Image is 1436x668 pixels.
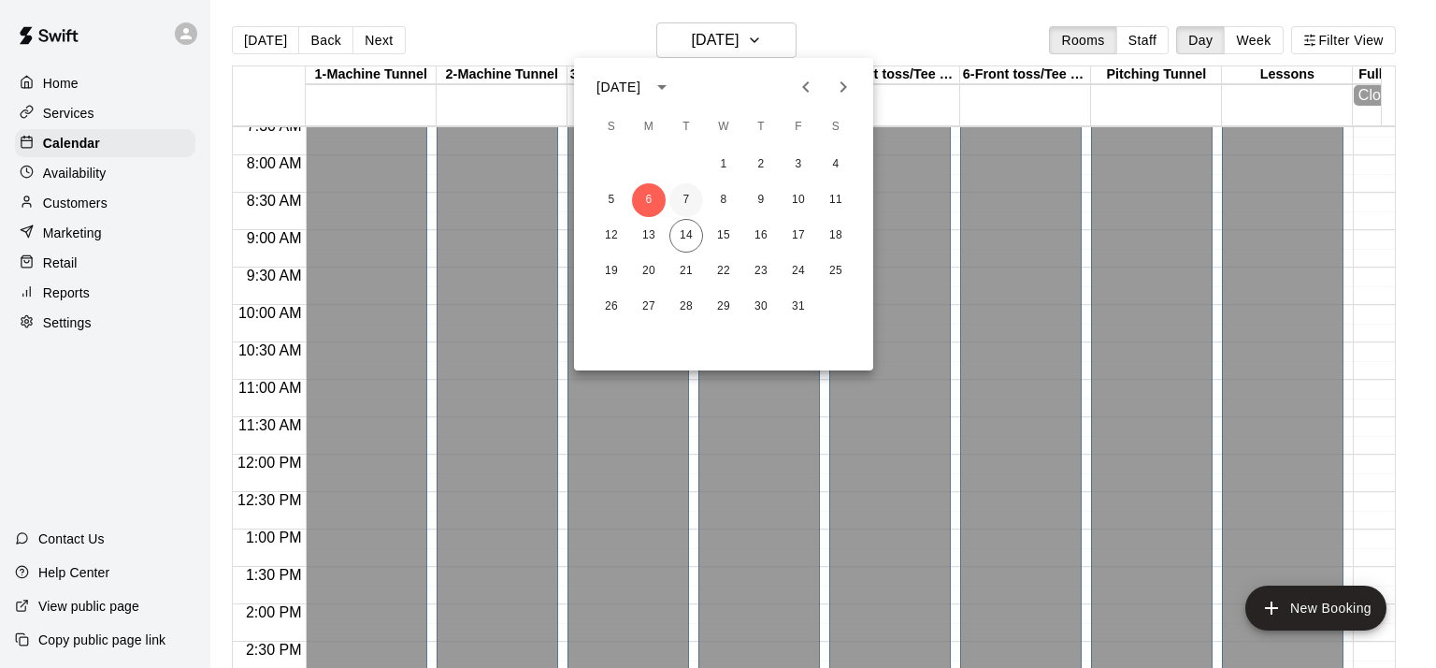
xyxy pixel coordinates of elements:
span: Sunday [595,109,628,146]
button: 29 [707,290,740,324]
button: 21 [669,254,703,288]
span: Tuesday [669,109,703,146]
button: 22 [707,254,740,288]
button: 7 [669,183,703,217]
button: 15 [707,219,740,253]
button: 12 [595,219,628,253]
button: 19 [595,254,628,288]
button: 27 [632,290,666,324]
span: Thursday [744,109,778,146]
button: 28 [669,290,703,324]
button: 26 [595,290,628,324]
button: 6 [632,183,666,217]
button: 11 [819,183,853,217]
button: 8 [707,183,740,217]
button: 20 [632,254,666,288]
button: 25 [819,254,853,288]
button: 17 [782,219,815,253]
button: 1 [707,148,740,182]
button: 16 [744,219,778,253]
div: [DATE] [596,78,640,97]
button: 24 [782,254,815,288]
button: 30 [744,290,778,324]
button: Next month [825,68,862,106]
span: Wednesday [707,109,740,146]
span: Friday [782,109,815,146]
button: calendar view is open, switch to year view [646,71,678,103]
button: 4 [819,148,853,182]
span: Saturday [819,109,853,146]
button: 3 [782,148,815,182]
button: 9 [744,183,778,217]
button: 31 [782,290,815,324]
button: 18 [819,219,853,253]
button: Previous month [787,68,825,106]
button: 2 [744,148,778,182]
button: 14 [669,219,703,253]
button: 13 [632,219,666,253]
button: 23 [744,254,778,288]
button: 10 [782,183,815,217]
button: 5 [595,183,628,217]
span: Monday [632,109,666,146]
